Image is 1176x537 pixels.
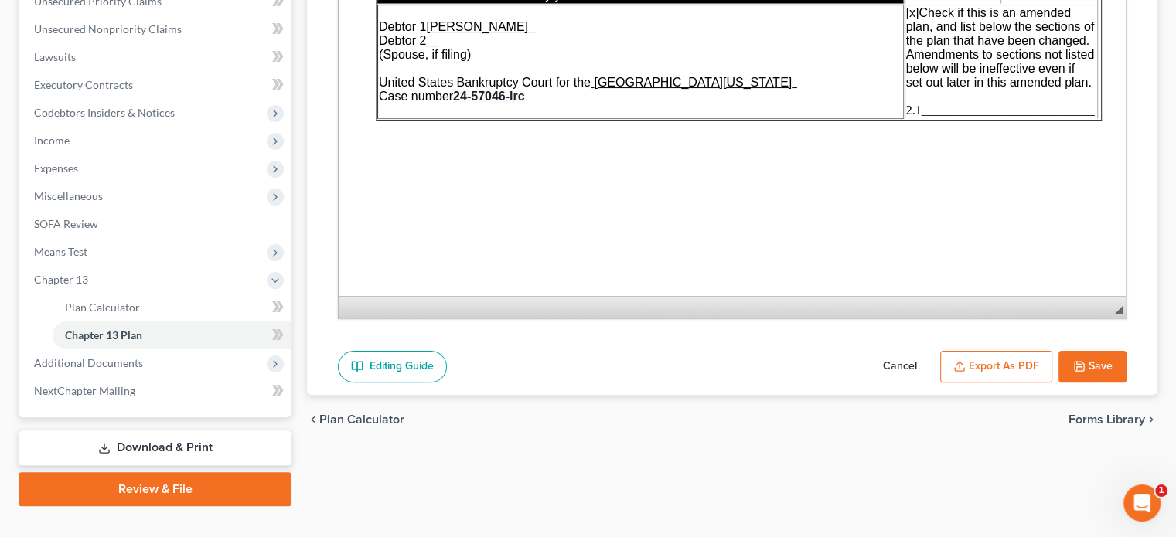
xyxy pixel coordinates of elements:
a: Unsecured Nonpriority Claims [22,15,291,43]
span: SOFA Review [34,217,98,230]
iframe: Intercom live chat [1123,484,1161,522]
span: Unsecured Nonpriority Claims [34,22,182,36]
span: Additional Documents [34,356,143,369]
button: chevron_left Plan Calculator [307,413,404,426]
a: Executory Contracts [22,71,291,99]
a: Lawsuits [22,43,291,71]
span: Chapter 13 Plan [65,328,142,342]
a: Chapter 13 Plan [53,321,291,349]
span: Forms Library [1069,413,1145,426]
button: Forms Library chevron_right [1069,413,1157,426]
span: Lawsuits [34,50,76,63]
span: 1 [1155,484,1167,497]
span: Chapter 13 [34,273,88,286]
a: NextChapter Mailing [22,377,291,405]
a: SOFA Review [22,210,291,238]
span: Executory Contracts [34,78,133,91]
span: Check if this is an amended plan, and list below the sections of the plan that have been changed.... [568,58,756,141]
a: Review & File [19,472,291,506]
span: Miscellaneous [34,189,103,202]
span: 2.1____________________________ [568,155,756,168]
a: Plan Calculator [53,294,291,321]
span: Plan Calculator [65,301,140,314]
button: Cancel [866,351,934,383]
span: Codebtors Insiders & Notices [34,106,175,119]
a: Editing Guide [338,351,447,383]
span: Means Test [34,245,87,258]
span: [x] [568,58,581,71]
a: Download & Print [19,430,291,466]
span: Income [34,134,70,147]
span: Resize [1115,306,1123,314]
span: NextChapter Mailing [34,384,135,397]
button: Save [1058,351,1127,383]
i: chevron_right [1145,413,1157,426]
span: Expenses [34,161,78,175]
button: Export as PDF [940,351,1052,383]
i: chevron_left [307,413,319,426]
span: Plan Calculator [319,413,404,426]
